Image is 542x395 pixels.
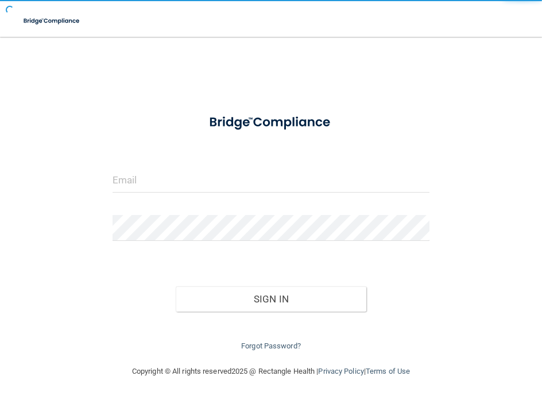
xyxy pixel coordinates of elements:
[113,167,430,193] input: Email
[61,353,481,390] div: Copyright © All rights reserved 2025 @ Rectangle Health | |
[196,106,346,139] img: bridge_compliance_login_screen.278c3ca4.svg
[176,286,366,312] button: Sign In
[241,342,301,350] a: Forgot Password?
[366,367,410,375] a: Terms of Use
[318,367,363,375] a: Privacy Policy
[17,9,87,33] img: bridge_compliance_login_screen.278c3ca4.svg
